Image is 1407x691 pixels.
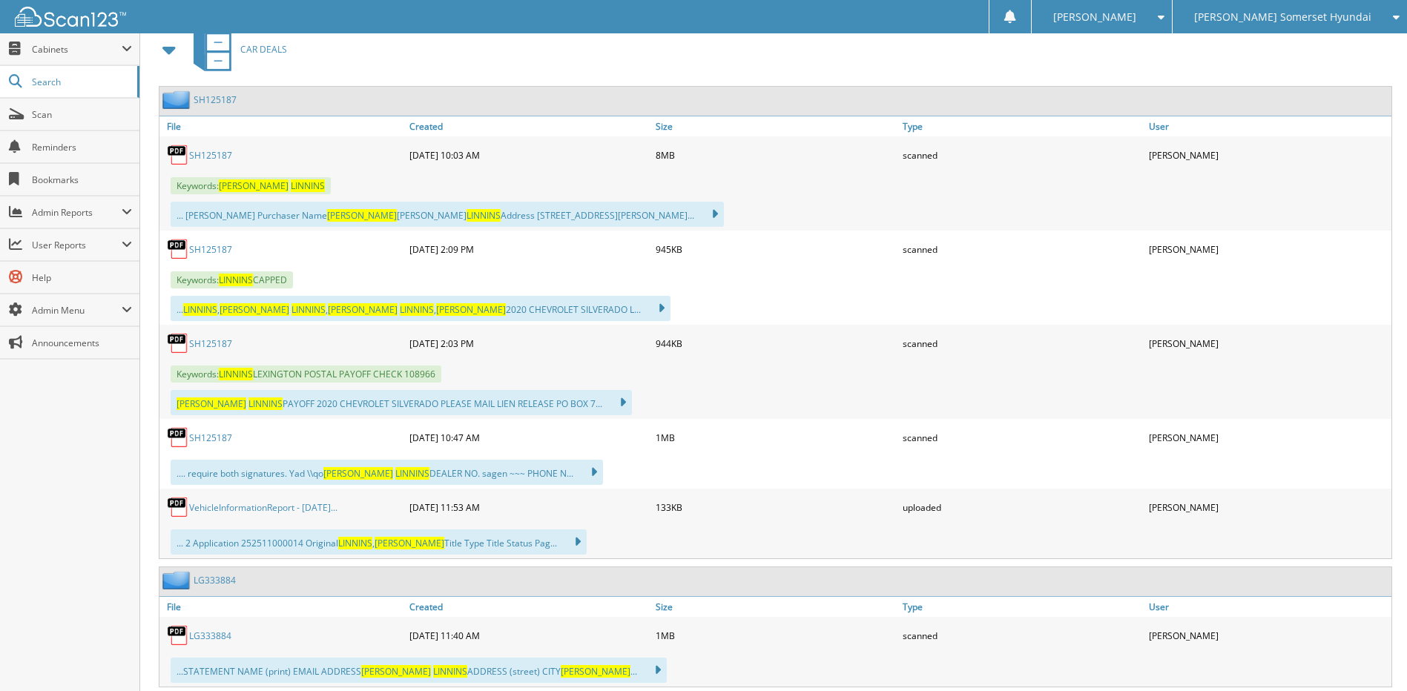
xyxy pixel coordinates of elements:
span: [PERSON_NAME] [561,665,630,678]
a: Type [899,597,1145,617]
div: [PERSON_NAME] [1145,140,1391,170]
div: scanned [899,423,1145,452]
span: [PERSON_NAME] [220,303,289,316]
div: 1MB [652,621,898,650]
a: SH125187 [189,337,232,350]
div: scanned [899,140,1145,170]
img: PDF.png [167,238,189,260]
a: LG333884 [189,629,231,642]
a: Created [406,597,652,617]
div: 8MB [652,140,898,170]
a: LG333884 [194,574,236,586]
div: [PERSON_NAME] [1145,234,1391,264]
span: LINNINS [291,179,325,192]
div: .... require both signatures. Yad \\qo DEALER NO. sagen ~~~ PHONE N... [171,460,603,485]
img: PDF.png [167,144,189,166]
span: LINNINS [467,209,501,222]
span: Keywords: CAPPED [171,271,293,288]
div: [DATE] 10:03 AM [406,140,652,170]
div: [DATE] 2:09 PM [406,234,652,264]
img: folder2.png [162,90,194,109]
span: LINNINS [291,303,326,316]
a: SH125187 [189,243,232,256]
div: [PERSON_NAME] [1145,621,1391,650]
iframe: Chat Widget [1333,620,1407,691]
div: 945KB [652,234,898,264]
div: PAYOFF 2020 CHEVROLET SILVERADO PLEASE MAIL LIEN RELEASE PO BOX 7... [171,390,632,415]
div: uploaded [899,492,1145,522]
img: folder2.png [162,571,194,589]
img: PDF.png [167,496,189,518]
span: LINNINS [248,397,283,410]
div: 944KB [652,328,898,358]
span: LINNINS [400,303,434,316]
div: 1MB [652,423,898,452]
span: CAR DEALS [240,43,287,56]
a: User [1145,597,1391,617]
span: LINNINS [338,537,372,549]
a: Size [652,597,898,617]
div: [DATE] 2:03 PM [406,328,652,358]
div: [DATE] 10:47 AM [406,423,652,452]
a: File [159,597,406,617]
img: PDF.png [167,624,189,647]
span: Admin Reports [32,206,122,219]
a: SH125187 [189,432,232,444]
a: Type [899,116,1145,136]
span: LINNINS [183,303,217,316]
span: [PERSON_NAME] [361,665,431,678]
div: [PERSON_NAME] [1145,423,1391,452]
span: [PERSON_NAME] [328,303,398,316]
span: Help [32,271,132,284]
div: [PERSON_NAME] [1145,328,1391,358]
div: [DATE] 11:53 AM [406,492,652,522]
img: scan123-logo-white.svg [15,7,126,27]
a: CAR DEALS [185,20,287,79]
a: Size [652,116,898,136]
span: Search [32,76,130,88]
a: Created [406,116,652,136]
span: Reminders [32,141,132,153]
div: scanned [899,234,1145,264]
span: User Reports [32,239,122,251]
div: [PERSON_NAME] [1145,492,1391,522]
span: LINNINS [433,665,467,678]
span: [PERSON_NAME] [375,537,444,549]
span: [PERSON_NAME] [219,179,289,192]
span: Announcements [32,337,132,349]
span: [PERSON_NAME] [327,209,397,222]
span: LINNINS [395,467,429,480]
div: 133KB [652,492,898,522]
span: [PERSON_NAME] Somerset Hyundai [1194,13,1371,22]
div: scanned [899,621,1145,650]
a: File [159,116,406,136]
span: Scan [32,108,132,121]
div: ... , , , 2020 CHEVROLET SILVERADO L... [171,296,670,321]
a: VehicleInformationReport - [DATE]... [189,501,337,514]
span: Bookmarks [32,173,132,186]
span: [PERSON_NAME] [323,467,393,480]
span: [PERSON_NAME] [177,397,246,410]
img: PDF.png [167,332,189,354]
span: [PERSON_NAME] [1053,13,1136,22]
span: Keywords: [171,177,331,194]
img: PDF.png [167,426,189,449]
span: Keywords: LEXINGTON POSTAL PAYOFF CHECK 108966 [171,366,441,383]
span: [PERSON_NAME] [436,303,506,316]
div: scanned [899,328,1145,358]
a: SH125187 [194,93,237,106]
div: ...STATEMENT NAME (print) EMAIL ADDRESS ADDRESS (street) CITY ... [171,658,667,683]
div: [DATE] 11:40 AM [406,621,652,650]
span: Admin Menu [32,304,122,317]
div: ... 2 Application 252511000014 Original , Title Type Title Status Pag... [171,529,587,555]
a: SH125187 [189,149,232,162]
span: LINNINS [219,368,253,380]
span: Cabinets [32,43,122,56]
span: LINNINS [219,274,253,286]
a: User [1145,116,1391,136]
div: ... [PERSON_NAME] Purchaser Name [PERSON_NAME] Address [STREET_ADDRESS][PERSON_NAME]... [171,202,724,227]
